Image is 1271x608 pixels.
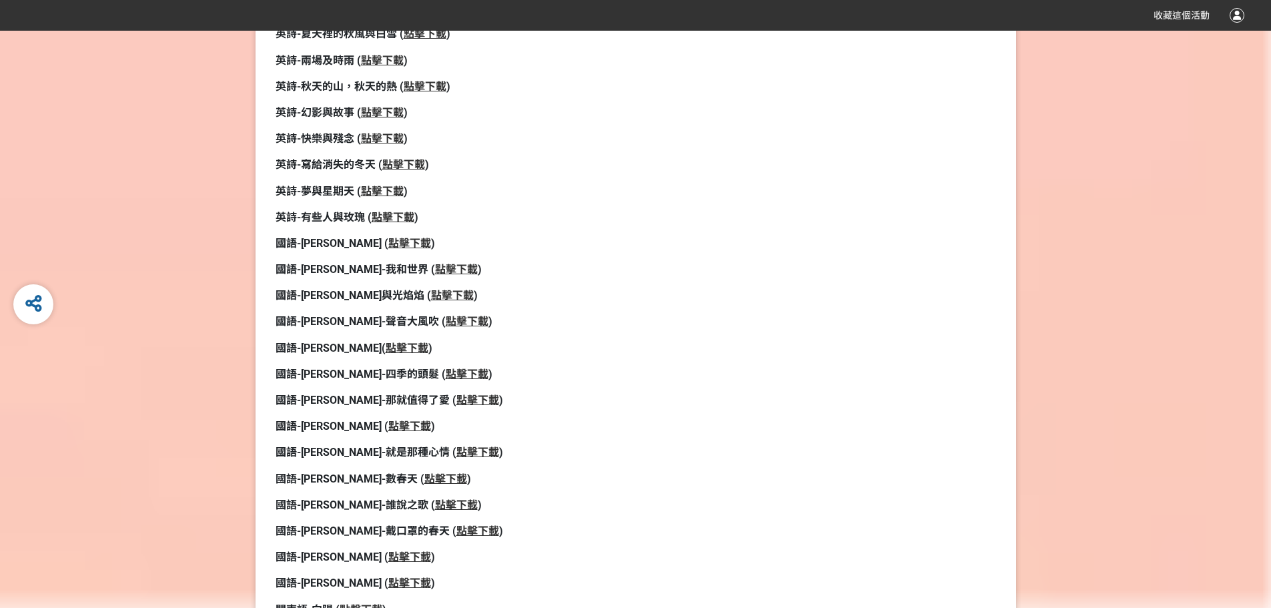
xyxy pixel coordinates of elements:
[435,499,478,511] a: 點擊下載
[276,342,386,354] strong: 國語-[PERSON_NAME](
[404,185,408,198] strong: )
[1154,10,1210,21] span: 收藏這個活動
[456,525,499,537] a: 點擊下載
[404,54,408,67] strong: )
[488,315,492,328] strong: )
[388,577,431,589] a: 點擊下載
[276,289,431,302] strong: 國語-[PERSON_NAME]與光焰焰 (
[431,289,474,302] a: 點擊下載
[276,80,404,93] strong: 英詩-秋天的山，秋天的熱 (
[424,473,467,485] a: 點擊下載
[478,263,482,276] strong: )
[361,185,404,198] a: 點擊下載
[276,420,388,432] strong: 國語-[PERSON_NAME] (
[431,237,435,250] strong: )
[446,368,488,380] a: 點擊下載
[474,289,478,302] strong: )
[276,211,372,224] strong: 英詩-有些人與玫瑰 (
[414,211,418,224] strong: )
[276,473,424,485] strong: 國語-[PERSON_NAME]-數春天 (
[388,420,431,432] a: 點擊下載
[388,551,431,563] a: 點擊下載
[276,525,456,537] strong: 國語-[PERSON_NAME]-戴口罩的春天 (
[276,106,361,119] strong: 英詩-幻影與故事 (
[276,237,388,250] strong: 國語-[PERSON_NAME] (
[386,342,428,354] a: 點擊下載
[404,80,446,93] a: 點擊下載
[276,446,456,459] strong: 國語-[PERSON_NAME]-就是那種心情 (
[361,54,404,67] a: 點擊下載
[456,446,499,459] a: 點擊下載
[435,263,478,276] a: 點擊下載
[276,27,404,40] strong: 英詩-夏天裡的秋風與白雪 (
[431,551,435,563] strong: )
[478,499,482,511] strong: )
[467,473,471,485] strong: )
[388,237,431,250] a: 點擊下載
[446,315,488,328] a: 點擊下載
[276,368,446,380] strong: 國語-[PERSON_NAME]-四季的頭髮 (
[361,106,404,119] a: 點擊下載
[431,577,435,589] strong: )
[499,525,503,537] strong: )
[276,499,435,511] strong: 國語-[PERSON_NAME]-誰說之歌 (
[431,420,435,432] strong: )
[372,211,414,224] a: 點擊下載
[404,106,408,119] strong: )
[456,394,499,406] a: 點擊下載
[404,27,446,40] a: 點擊下載
[488,368,492,380] strong: )
[276,54,361,67] strong: 英詩-兩場及時雨 (
[428,342,432,354] strong: )
[499,446,503,459] strong: )
[276,577,388,589] strong: 國語-[PERSON_NAME] (
[446,27,450,40] strong: )
[446,80,450,93] strong: )
[276,185,361,198] strong: 英詩-夢與星期天 (
[425,158,429,171] strong: )
[499,394,503,406] strong: )
[276,132,361,145] strong: 英詩-快樂與殘念 (
[276,263,435,276] strong: 國語-[PERSON_NAME]-我和世界 (
[404,132,408,145] strong: )
[276,315,446,328] strong: 國語-[PERSON_NAME]-聲音大風吹 (
[276,158,382,171] strong: 英詩-寫給消失的冬天 (
[276,394,456,406] strong: 國語-[PERSON_NAME]-那就值得了愛 (
[276,551,388,563] strong: 國語-[PERSON_NAME] (
[382,158,425,171] a: 點擊下載
[361,132,404,145] a: 點擊下載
